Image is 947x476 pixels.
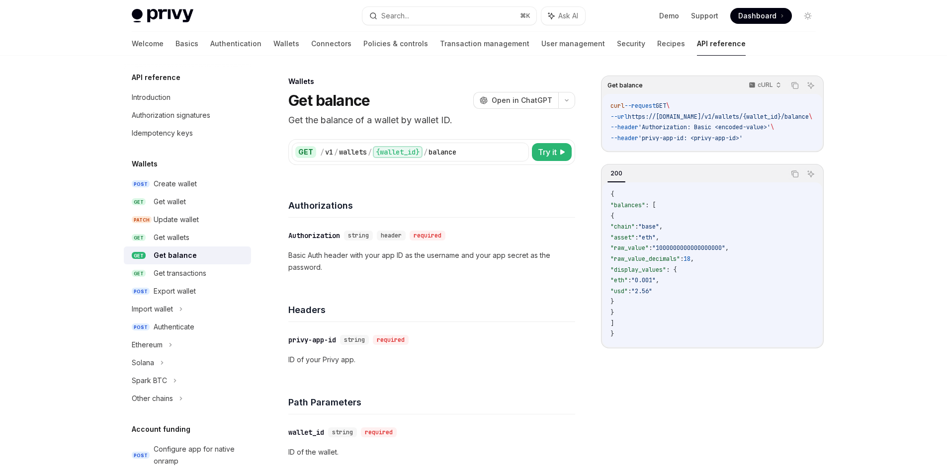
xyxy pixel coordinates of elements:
a: Security [617,32,645,56]
h4: Authorizations [288,199,575,212]
div: Solana [132,357,154,369]
span: : [628,276,631,284]
div: Import wallet [132,303,173,315]
p: Basic Auth header with your app ID as the username and your app secret as the password. [288,249,575,273]
div: GET [295,146,316,158]
button: Toggle dark mode [800,8,816,24]
span: string [344,336,365,344]
div: Ethereum [132,339,163,351]
a: Idempotency keys [124,124,251,142]
span: } [610,309,614,317]
p: cURL [758,81,773,89]
a: GETGet wallet [124,193,251,211]
a: POSTExport wallet [124,282,251,300]
button: Ask AI [804,167,817,180]
span: "eth" [638,234,656,241]
span: : [ [645,201,656,209]
a: Support [691,11,718,21]
span: "0.001" [631,276,656,284]
span: --header [610,134,638,142]
div: Export wallet [154,285,196,297]
button: Copy the contents from the code block [788,79,801,92]
span: ⌘ K [520,12,530,20]
div: Spark BTC [132,375,167,387]
span: --header [610,123,638,131]
span: , [690,255,694,263]
div: Authorization signatures [132,109,210,121]
a: GETGet transactions [124,264,251,282]
div: Get wallet [154,196,186,208]
div: Get wallets [154,232,189,243]
span: POST [132,288,150,295]
a: Transaction management [440,32,529,56]
span: : [628,287,631,295]
span: { [610,212,614,220]
span: "raw_value_decimals" [610,255,680,263]
button: Copy the contents from the code block [788,167,801,180]
h4: Path Parameters [288,396,575,409]
a: Authentication [210,32,261,56]
a: Wallets [273,32,299,56]
span: --url [610,113,628,121]
a: Introduction [124,88,251,106]
a: GETGet balance [124,246,251,264]
span: GET [656,102,666,110]
span: GET [132,234,146,241]
span: POST [132,323,150,331]
span: "eth" [610,276,628,284]
span: , [656,234,659,241]
div: privy-app-id [288,335,336,345]
span: , [725,244,729,252]
span: 'privy-app-id: <privy-app-id>' [638,134,743,142]
span: Dashboard [738,11,776,21]
span: 'Authorization: Basic <encoded-value>' [638,123,771,131]
span: : [649,244,652,252]
span: \ [666,102,670,110]
div: Get transactions [154,267,206,279]
div: wallets [339,147,367,157]
a: Policies & controls [363,32,428,56]
span: header [381,232,402,239]
a: GETGet wallets [124,229,251,246]
a: Authorization signatures [124,106,251,124]
span: , [659,223,663,231]
span: ] [610,319,614,327]
span: string [332,428,353,436]
p: ID of the wallet. [288,446,575,458]
span: Ask AI [558,11,578,21]
div: Configure app for native onramp [154,443,245,467]
h5: API reference [132,72,180,83]
span: \ [771,123,774,131]
span: Get balance [607,81,643,89]
button: Search...⌘K [362,7,536,25]
div: wallet_id [288,427,324,437]
div: required [373,335,409,345]
div: Idempotency keys [132,127,193,139]
a: API reference [697,32,746,56]
a: Recipes [657,32,685,56]
span: "2.56" [631,287,652,295]
h5: Wallets [132,158,158,170]
span: Try it [538,146,557,158]
span: "balances" [610,201,645,209]
span: 18 [684,255,690,263]
h1: Get balance [288,91,370,109]
a: User management [541,32,605,56]
span: : { [666,266,677,274]
span: "usd" [610,287,628,295]
span: { [610,190,614,198]
span: Open in ChatGPT [492,95,552,105]
span: GET [132,198,146,206]
a: Demo [659,11,679,21]
span: : [635,234,638,241]
a: Connectors [311,32,351,56]
button: Open in ChatGPT [473,92,558,109]
span: POST [132,452,150,459]
div: 200 [607,167,625,179]
div: Wallets [288,77,575,86]
span: https://[DOMAIN_NAME]/v1/wallets/{wallet_id}/balance [628,113,809,121]
button: Try it [532,143,572,161]
a: Dashboard [730,8,792,24]
div: / [334,147,338,157]
div: / [424,147,428,157]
